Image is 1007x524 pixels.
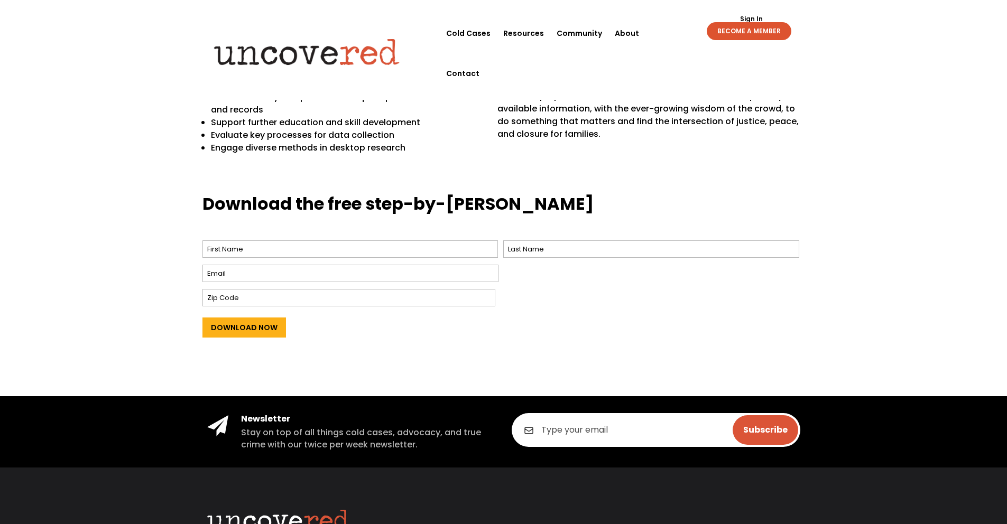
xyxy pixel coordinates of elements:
a: About [615,13,639,53]
input: Type your email [512,413,800,447]
input: Subscribe [733,415,798,445]
input: First Name [202,240,498,258]
span: The guide also comes with workspace so you can map out your next case and prepare for the launch ... [497,77,799,140]
a: Community [557,13,602,53]
p: Support further education and skill development [211,116,483,129]
a: Contact [446,53,479,93]
a: Cold Cases [446,13,491,53]
input: Download Now [202,317,286,338]
h4: Newsletter [241,413,496,425]
p: Engage diverse methods in desktop research [211,142,483,154]
p: Understand key components to request public information and records [211,91,483,116]
a: Resources [503,13,544,53]
h3: Download the free step-by-[PERSON_NAME] [202,192,805,221]
input: Email [202,265,498,282]
a: Sign In [734,16,769,22]
img: Uncovered logo [205,31,409,72]
input: Last Name [503,240,799,258]
a: BECOME A MEMBER [707,22,791,40]
h5: Stay on top of all things cold cases, advocacy, and true crime with our twice per week newsletter. [241,427,496,451]
p: Evaluate key processes for data collection [211,129,483,142]
input: Zip Code [202,289,495,306]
